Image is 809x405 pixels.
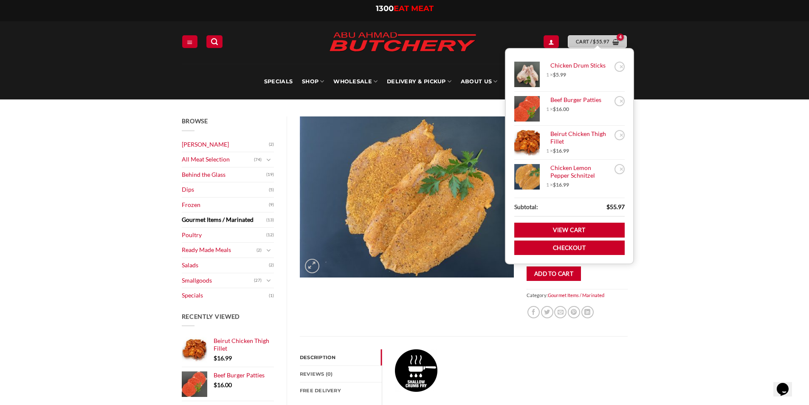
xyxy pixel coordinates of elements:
[395,349,437,392] img: Chicken Lemon Pepper Schnitzel
[553,71,566,78] bdi: 5.99
[514,241,625,255] a: Checkout
[387,64,451,99] a: Delivery & Pickup
[254,274,262,287] span: (27)
[182,137,269,152] a: [PERSON_NAME]
[264,155,274,164] button: Toggle
[546,181,569,188] span: 1 ×
[606,203,625,210] bdi: 55.97
[615,62,625,72] a: Remove Chicken Drum Sticks from cart
[554,306,567,318] a: Email to a Friend
[182,258,269,273] a: Salads
[305,259,319,273] a: Zoom
[254,153,262,166] span: (74)
[546,71,566,78] span: 1 ×
[269,138,274,151] span: (2)
[182,212,267,227] a: Gourmet Items / Marinated
[206,35,223,48] a: Search
[553,181,569,188] bdi: 16.99
[266,168,274,181] span: (19)
[544,35,559,48] a: Login
[182,228,267,243] a: Poultry
[269,198,274,211] span: (9)
[514,223,625,238] a: View cart
[773,371,801,397] iframe: chat widget
[606,203,610,210] span: $
[257,244,262,257] span: (2)
[461,64,497,99] a: About Us
[615,130,625,140] a: Remove Beirut Chicken Thigh Fillet from cart
[300,116,514,278] img: Chicken Lemon Pepper Schnitzel
[300,349,382,365] a: Description
[182,313,240,320] span: Recently Viewed
[264,64,293,99] a: Specials
[182,117,208,125] span: Browse
[302,64,324,99] a: SHOP
[593,38,596,45] span: $
[548,292,604,298] a: Gourmet Items / Marinated
[576,38,609,45] span: Cart /
[333,64,378,99] a: Wholesale
[264,276,274,285] button: Toggle
[615,164,625,174] a: Remove Chicken Lemon Pepper Schnitzel from cart
[214,354,217,362] span: $
[214,381,217,388] span: $
[376,4,434,13] a: 1300EAT MEAT
[269,289,274,302] span: (1)
[553,106,569,112] bdi: 16.00
[266,214,274,227] span: (13)
[182,152,254,167] a: All Meat Selection
[322,26,483,59] img: Abu Ahmad Butchery
[546,164,612,180] a: Chicken Lemon Pepper Schnitzel
[269,259,274,272] span: (2)
[269,184,274,196] span: (5)
[527,266,581,281] button: Add to cart
[182,198,269,212] a: Frozen
[553,71,556,78] span: $
[615,96,625,106] a: Remove Beef Burger Patties from cart
[214,354,232,362] bdi: 16.99
[546,130,612,146] a: Beirut Chicken Thigh Fillet
[568,35,627,48] a: View cart
[553,147,569,154] bdi: 16.99
[182,288,269,303] a: Specials
[394,4,434,13] span: EAT MEAT
[546,62,612,69] a: Chicken Drum Sticks
[581,306,594,318] a: Share on LinkedIn
[593,39,609,44] bdi: 55.97
[300,366,382,382] a: Reviews (0)
[264,246,274,255] button: Toggle
[214,381,232,388] bdi: 16.00
[182,167,267,182] a: Behind the Glass
[214,371,265,379] span: Beef Burger Patties
[182,182,269,197] a: Dips
[541,306,553,318] a: Share on Twitter
[514,202,538,212] strong: Subtotal:
[553,106,556,112] span: $
[182,273,254,288] a: Smallgoods
[300,382,382,399] a: FREE Delivery
[553,181,556,188] span: $
[546,96,612,104] a: Beef Burger Patties
[266,229,274,241] span: (12)
[376,4,394,13] span: 1300
[214,337,274,353] a: Beirut Chicken Thigh Fillet
[214,371,274,379] a: Beef Burger Patties
[568,306,580,318] a: Pin on Pinterest
[546,106,569,113] span: 1 ×
[182,35,197,48] a: Menu
[553,147,556,154] span: $
[182,243,257,258] a: Ready Made Meals
[546,147,569,154] span: 1 ×
[527,289,627,301] span: Category:
[527,306,540,318] a: Share on Facebook
[214,337,269,352] span: Beirut Chicken Thigh Fillet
